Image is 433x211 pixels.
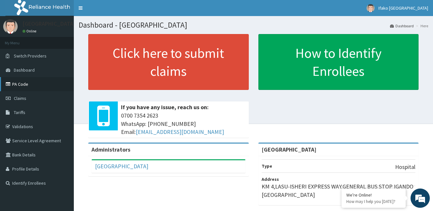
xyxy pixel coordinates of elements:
[14,67,35,73] span: Dashboard
[262,176,279,182] b: Address
[395,163,415,171] p: Hospital
[91,146,130,153] b: Administrators
[262,163,272,169] b: Type
[262,146,316,153] strong: [GEOGRAPHIC_DATA]
[22,29,38,33] a: Online
[390,23,414,29] a: Dashboard
[14,53,47,59] span: Switch Providers
[136,128,224,136] a: [EMAIL_ADDRESS][DOMAIN_NAME]
[14,95,26,101] span: Claims
[414,23,428,29] li: Here
[3,19,18,34] img: User Image
[14,110,25,115] span: Tariffs
[378,5,428,11] span: Ifako [GEOGRAPHIC_DATA]
[121,103,209,111] b: If you have any issue, reach us on:
[121,111,246,136] span: 0700 7354 2623 WhatsApp: [PHONE_NUMBER] Email:
[262,182,416,199] p: KM 4,LASU-ISHERI EXPRESS WAY.GENERAL BUS STOP IGANDO [GEOGRAPHIC_DATA]
[88,34,249,90] a: Click here to submit claims
[367,4,375,12] img: User Image
[22,21,75,27] p: [GEOGRAPHIC_DATA]
[258,34,419,90] a: How to Identify Enrollees
[79,21,428,29] h1: Dashboard - [GEOGRAPHIC_DATA]
[346,192,401,198] div: We're Online!
[95,163,148,170] a: [GEOGRAPHIC_DATA]
[346,199,401,204] p: How may I help you today?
